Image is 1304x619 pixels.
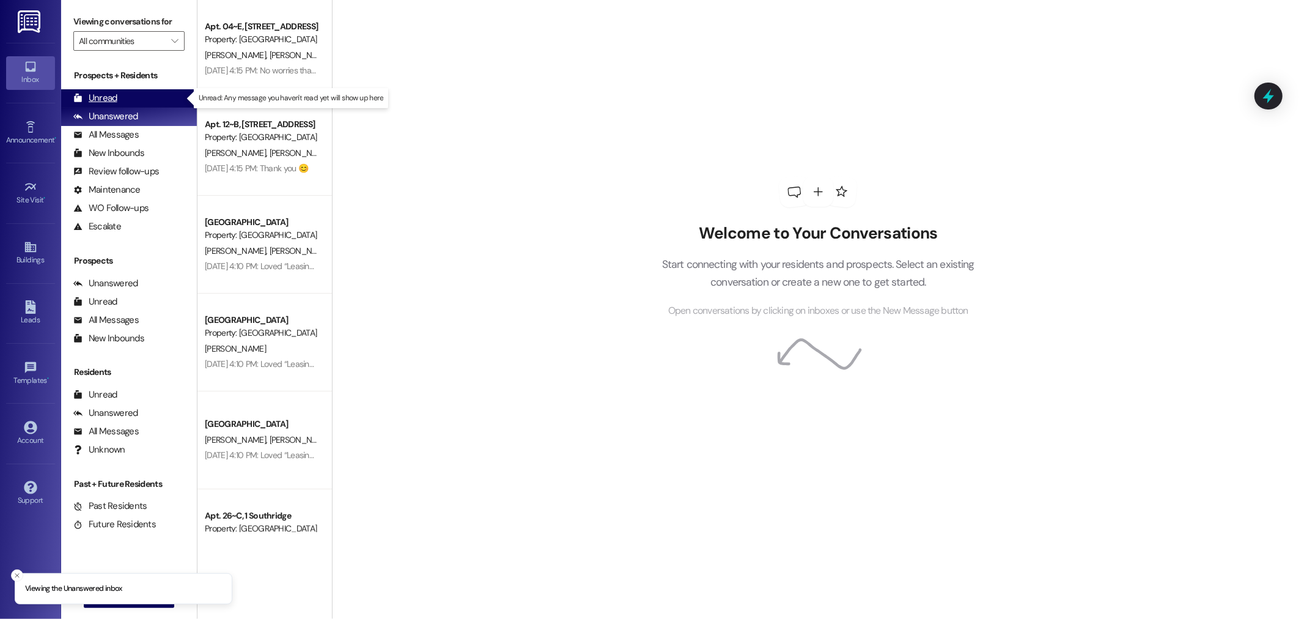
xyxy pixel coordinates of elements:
[73,147,144,160] div: New Inbounds
[73,12,185,31] label: Viewing conversations for
[79,31,165,51] input: All communities
[6,297,55,330] a: Leads
[205,418,318,431] div: [GEOGRAPHIC_DATA]
[73,388,117,401] div: Unread
[6,237,55,270] a: Buildings
[73,110,138,123] div: Unanswered
[269,147,334,158] span: [PERSON_NAME]
[205,343,266,354] span: [PERSON_NAME]
[205,33,318,46] div: Property: [GEOGRAPHIC_DATA]
[6,177,55,210] a: Site Visit •
[61,478,197,491] div: Past + Future Residents
[73,407,138,420] div: Unanswered
[73,202,149,215] div: WO Follow-ups
[205,434,270,445] span: [PERSON_NAME]
[199,93,383,103] p: Unread: Any message you haven't read yet will show up here
[6,417,55,450] a: Account
[205,50,270,61] span: [PERSON_NAME]
[269,434,330,445] span: [PERSON_NAME]
[73,220,121,233] div: Escalate
[61,254,197,267] div: Prospects
[269,245,334,256] span: [PERSON_NAME]
[205,327,318,339] div: Property: [GEOGRAPHIC_DATA]
[205,65,392,76] div: [DATE] 4:15 PM: No worries thank you for updating us!
[205,229,318,242] div: Property: [GEOGRAPHIC_DATA]
[73,92,117,105] div: Unread
[205,245,270,256] span: [PERSON_NAME]
[44,194,46,202] span: •
[11,569,23,582] button: Close toast
[6,56,55,89] a: Inbox
[73,443,125,456] div: Unknown
[205,20,318,33] div: Apt. 04~E, [STREET_ADDRESS]
[643,256,993,291] p: Start connecting with your residents and prospects. Select an existing conversation or create a n...
[643,224,993,243] h2: Welcome to Your Conversations
[73,314,139,327] div: All Messages
[6,477,55,510] a: Support
[25,584,122,595] p: Viewing the Unanswered inbox
[73,165,159,178] div: Review follow-ups
[73,518,156,531] div: Future Residents
[205,131,318,144] div: Property: [GEOGRAPHIC_DATA]
[205,314,318,327] div: [GEOGRAPHIC_DATA]
[18,10,43,33] img: ResiDesk Logo
[205,118,318,131] div: Apt. 12~B, [STREET_ADDRESS]
[47,374,49,383] span: •
[205,147,270,158] span: [PERSON_NAME]
[171,36,178,46] i: 
[73,500,147,513] div: Past Residents
[269,50,334,61] span: [PERSON_NAME]
[61,69,197,82] div: Prospects + Residents
[73,295,117,308] div: Unread
[73,183,141,196] div: Maintenance
[668,303,968,319] span: Open conversations by clicking on inboxes or use the New Message button
[73,128,139,141] div: All Messages
[54,134,56,143] span: •
[73,332,144,345] div: New Inbounds
[6,357,55,390] a: Templates •
[205,216,318,229] div: [GEOGRAPHIC_DATA]
[73,277,138,290] div: Unanswered
[73,425,139,438] div: All Messages
[205,510,318,522] div: Apt. 26~C, 1 Southridge
[205,522,318,535] div: Property: [GEOGRAPHIC_DATA]
[61,366,197,379] div: Residents
[205,163,308,174] div: [DATE] 4:15 PM: Thank you 😊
